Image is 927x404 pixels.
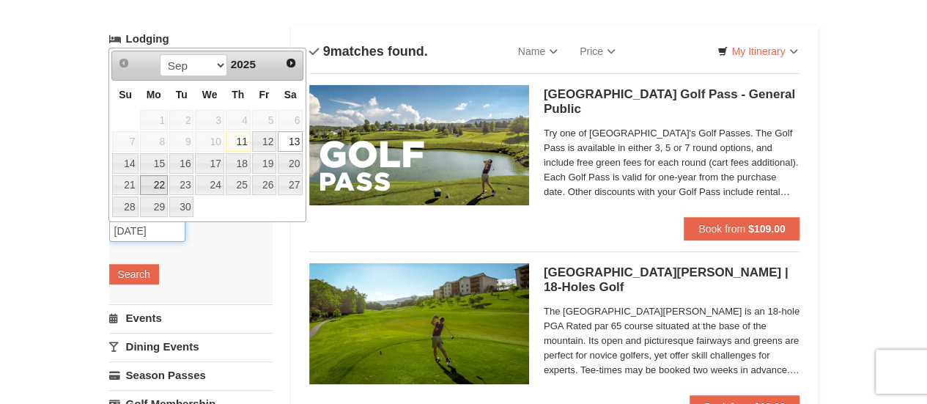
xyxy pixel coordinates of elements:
[281,53,301,73] a: Next
[226,131,251,152] a: 11
[252,175,277,196] a: 26
[544,304,800,378] span: The [GEOGRAPHIC_DATA][PERSON_NAME] is an 18-hole PGA Rated par 65 course situated at the base of ...
[169,197,194,217] a: 30
[323,44,330,59] span: 9
[748,223,786,235] strong: $109.00
[226,153,251,174] a: 18
[147,89,161,100] span: Monday
[176,89,188,100] span: Tuesday
[708,40,807,62] a: My Itinerary
[278,153,303,174] a: 20
[226,175,251,196] a: 25
[232,89,244,100] span: Thursday
[169,110,194,131] span: 2
[231,59,256,71] span: 2025
[252,131,277,152] a: 12
[140,175,168,196] a: 22
[195,110,224,131] span: 3
[278,131,303,152] a: 13
[259,89,269,100] span: Friday
[140,197,168,217] a: 29
[226,110,251,131] span: 4
[252,153,277,174] a: 19
[109,26,273,52] a: Lodging
[278,175,303,196] a: 27
[195,175,224,196] a: 24
[109,361,273,389] a: Season Passes
[112,131,138,152] span: 7
[252,110,277,131] span: 5
[309,263,529,383] img: 6619859-85-1f84791f.jpg
[140,110,168,131] span: 1
[114,53,134,73] a: Prev
[112,175,138,196] a: 21
[544,87,800,117] h5: [GEOGRAPHIC_DATA] Golf Pass - General Public
[195,153,224,174] a: 17
[169,175,194,196] a: 23
[309,85,529,205] img: 6619859-108-f6e09677.jpg
[112,153,138,174] a: 14
[119,89,132,100] span: Sunday
[309,44,428,59] h4: matches found.
[507,37,569,66] a: Name
[569,37,627,66] a: Price
[284,89,297,100] span: Saturday
[109,304,273,331] a: Events
[169,153,194,174] a: 16
[544,265,800,295] h5: [GEOGRAPHIC_DATA][PERSON_NAME] | 18-Holes Golf
[278,110,303,131] span: 6
[118,57,130,69] span: Prev
[109,333,273,360] a: Dining Events
[195,131,224,152] span: 10
[544,126,800,199] span: Try one of [GEOGRAPHIC_DATA]'s Golf Passes. The Golf Pass is available in either 3, 5 or 7 round ...
[109,264,159,284] button: Search
[684,217,799,240] button: Book from $109.00
[202,89,218,100] span: Wednesday
[112,197,138,217] a: 28
[169,131,194,152] span: 9
[285,57,297,69] span: Next
[140,153,168,174] a: 15
[698,223,745,235] span: Book from
[140,131,168,152] span: 8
